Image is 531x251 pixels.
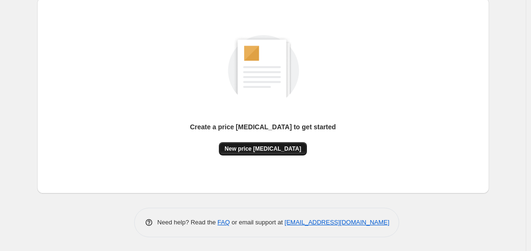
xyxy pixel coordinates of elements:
[219,142,307,155] button: New price [MEDICAL_DATA]
[217,219,230,226] a: FAQ
[285,219,389,226] a: [EMAIL_ADDRESS][DOMAIN_NAME]
[230,219,285,226] span: or email support at
[157,219,218,226] span: Need help? Read the
[225,145,301,153] span: New price [MEDICAL_DATA]
[190,122,336,132] p: Create a price [MEDICAL_DATA] to get started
